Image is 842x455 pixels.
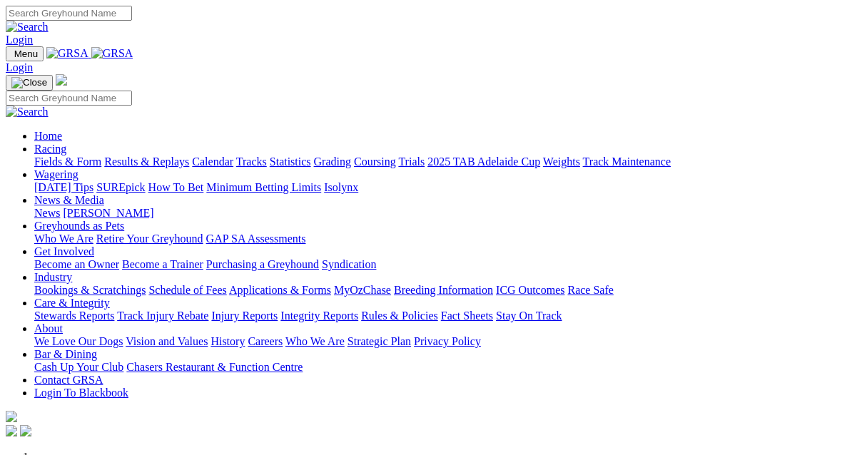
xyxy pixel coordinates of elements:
[34,258,836,271] div: Get Involved
[441,310,493,322] a: Fact Sheets
[6,21,49,34] img: Search
[34,168,78,180] a: Wagering
[117,310,208,322] a: Track Injury Rebate
[96,232,203,245] a: Retire Your Greyhound
[122,258,203,270] a: Become a Trainer
[34,232,836,245] div: Greyhounds as Pets
[211,310,278,322] a: Injury Reports
[6,425,17,436] img: facebook.svg
[96,181,145,193] a: SUREpick
[34,194,104,206] a: News & Media
[34,322,63,334] a: About
[270,155,311,168] a: Statistics
[280,310,358,322] a: Integrity Reports
[324,181,358,193] a: Isolynx
[6,61,33,73] a: Login
[126,361,303,373] a: Chasers Restaurant & Function Centre
[314,155,351,168] a: Grading
[34,348,97,360] a: Bar & Dining
[34,181,93,193] a: [DATE] Tips
[34,310,114,322] a: Stewards Reports
[6,106,49,118] img: Search
[34,245,94,257] a: Get Involved
[34,335,123,347] a: We Love Our Dogs
[414,335,481,347] a: Privacy Policy
[34,130,62,142] a: Home
[334,284,391,296] a: MyOzChase
[34,361,123,373] a: Cash Up Your Club
[14,48,38,59] span: Menu
[34,361,836,374] div: Bar & Dining
[206,258,319,270] a: Purchasing a Greyhound
[148,284,226,296] a: Schedule of Fees
[354,155,396,168] a: Coursing
[63,207,153,219] a: [PERSON_NAME]
[34,271,72,283] a: Industry
[34,155,101,168] a: Fields & Form
[34,143,66,155] a: Racing
[394,284,493,296] a: Breeding Information
[34,387,128,399] a: Login To Blackbook
[583,155,671,168] a: Track Maintenance
[34,374,103,386] a: Contact GRSA
[6,6,132,21] input: Search
[6,411,17,422] img: logo-grsa-white.png
[34,181,836,194] div: Wagering
[229,284,331,296] a: Applications & Forms
[6,46,44,61] button: Toggle navigation
[34,232,93,245] a: Who We Are
[34,207,60,219] a: News
[285,335,345,347] a: Who We Are
[46,47,88,60] img: GRSA
[348,335,411,347] a: Strategic Plan
[427,155,540,168] a: 2025 TAB Adelaide Cup
[34,335,836,348] div: About
[20,425,31,436] img: twitter.svg
[206,181,321,193] a: Minimum Betting Limits
[34,284,146,296] a: Bookings & Scratchings
[210,335,245,347] a: History
[361,310,438,322] a: Rules & Policies
[248,335,283,347] a: Careers
[6,34,33,46] a: Login
[91,47,133,60] img: GRSA
[34,297,110,309] a: Care & Integrity
[496,310,562,322] a: Stay On Track
[34,310,836,322] div: Care & Integrity
[543,155,580,168] a: Weights
[34,258,119,270] a: Become an Owner
[34,155,836,168] div: Racing
[34,207,836,220] div: News & Media
[6,75,53,91] button: Toggle navigation
[11,77,47,88] img: Close
[496,284,564,296] a: ICG Outcomes
[206,232,306,245] a: GAP SA Assessments
[398,155,425,168] a: Trials
[34,220,124,232] a: Greyhounds as Pets
[126,335,208,347] a: Vision and Values
[34,284,836,297] div: Industry
[236,155,267,168] a: Tracks
[56,74,67,86] img: logo-grsa-white.png
[104,155,189,168] a: Results & Replays
[192,155,233,168] a: Calendar
[322,258,376,270] a: Syndication
[567,284,613,296] a: Race Safe
[148,181,204,193] a: How To Bet
[6,91,132,106] input: Search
